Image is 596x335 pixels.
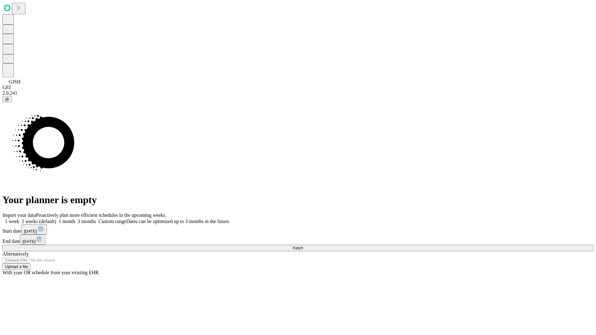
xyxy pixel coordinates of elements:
button: [DATE] [20,234,45,245]
h1: Your planner is empty [2,194,594,206]
button: [DATE] [21,224,47,234]
span: Dates can be optimized up to 3 months in the future. [126,219,230,224]
span: Import your data [2,212,36,218]
button: @ [2,96,12,102]
div: End date [2,234,594,245]
span: @ [5,97,9,101]
span: [DATE] [24,229,37,234]
span: 1 week [5,219,19,224]
span: 2 weeks (default) [22,219,56,224]
span: With your OR schedule from your existing EHR [2,270,99,275]
div: 2.0.241 [2,90,594,96]
span: [DATE] [22,239,35,244]
span: 1 month [59,219,75,224]
div: Start date [2,224,594,234]
button: Upload a file [2,263,30,270]
button: Fetch [2,245,594,251]
span: 3 months [78,219,96,224]
span: Custom range [98,219,126,224]
span: Fetch [293,246,303,250]
span: Alternatively [2,251,29,257]
span: GJSH [9,79,20,84]
span: Proactively plan more efficient schedules in the upcoming weeks. [36,212,166,218]
div: GEI [2,85,594,90]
